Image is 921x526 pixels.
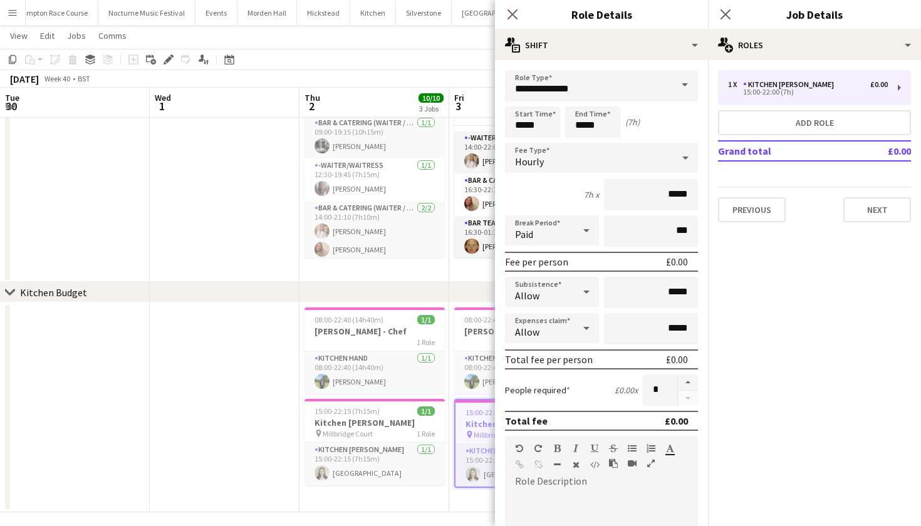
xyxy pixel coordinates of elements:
[78,74,90,83] div: BST
[35,28,60,44] a: Edit
[304,201,445,262] app-card-role: Bar & Catering (Waiter / waitress)2/214:00-21:10 (7h10m)[PERSON_NAME][PERSON_NAME]
[304,116,445,158] app-card-role: Bar & Catering (Waiter / waitress)1/109:00-19:15 (10h15m)[PERSON_NAME]
[515,155,544,168] span: Hourly
[609,443,618,453] button: Strikethrough
[98,1,195,25] button: Nocturne Music Festival
[647,443,655,453] button: Ordered List
[515,326,539,338] span: Allow
[454,131,595,173] app-card-role: -Waiter/Waitress1/114:00-22:00 (8h)[PERSON_NAME]
[609,458,618,468] button: Paste as plain text
[304,399,445,485] app-job-card: 15:00-22:15 (7h15m)1/1Kitchen [PERSON_NAME] Millbridge Court1 RoleKitchen [PERSON_NAME]1/115:00-2...
[743,80,839,89] div: Kitchen [PERSON_NAME]
[10,73,39,85] div: [DATE]
[454,351,595,394] app-card-role: Kitchen Hand1/108:00-22:40 (14h40m)[PERSON_NAME]
[515,289,539,302] span: Allow
[304,443,445,485] app-card-role: Kitchen [PERSON_NAME]1/115:00-22:15 (7h15m)[GEOGRAPHIC_DATA]
[396,1,452,25] button: Silverstone
[304,92,320,103] span: Thu
[454,399,595,488] app-job-card: 15:00-22:00 (7h)1/1Kitchen [PERSON_NAME] Millbridge Court1 RoleKitchen [PERSON_NAME]1/115:00-22:0...
[718,110,911,135] button: Add role
[417,338,435,347] span: 1 Role
[455,444,593,487] app-card-role: Kitchen [PERSON_NAME]1/115:00-22:00 (7h)[GEOGRAPHIC_DATA]
[466,408,516,417] span: 15:00-22:00 (7h)
[584,189,599,200] div: 7h x
[454,307,595,394] app-job-card: 08:00-22:40 (14h40m)1/1[PERSON_NAME] - Chef1 RoleKitchen Hand1/108:00-22:40 (14h40m)[PERSON_NAME]
[304,307,445,394] div: 08:00-22:40 (14h40m)1/1[PERSON_NAME] - Chef1 RoleKitchen Hand1/108:00-22:40 (14h40m)[PERSON_NAME]
[628,458,637,468] button: Insert video
[666,255,688,268] div: £0.00
[67,30,86,41] span: Jobs
[419,93,444,103] span: 10/10
[454,326,595,337] h3: [PERSON_NAME] - Chef
[5,92,19,103] span: Tue
[718,197,786,222] button: Previous
[553,460,561,470] button: Horizontal Line
[665,443,674,453] button: Text Color
[647,458,655,468] button: Fullscreen
[505,384,570,396] label: People required
[464,315,533,324] span: 08:00-22:40 (14h40m)
[153,99,171,113] span: 1
[495,6,708,23] h3: Role Details
[534,443,543,453] button: Redo
[454,173,595,216] app-card-role: Bar & Catering (Waiter / waitress)1/116:30-22:15 (5h45m)[PERSON_NAME]
[553,443,561,453] button: Bold
[40,30,55,41] span: Edit
[495,30,708,60] div: Shift
[571,460,580,470] button: Clear Formatting
[303,99,320,113] span: 2
[851,141,911,161] td: £0.00
[708,30,921,60] div: Roles
[417,406,435,416] span: 1/1
[590,460,599,470] button: HTML Code
[5,28,33,44] a: View
[304,417,445,428] h3: Kitchen [PERSON_NAME]
[304,72,445,257] app-job-card: 09:00-01:10 (16h10m) (Fri)8/8Millbridge Court6 RolesBar & Catering (Waiter / waitress)1/109:00-19...
[474,430,524,440] span: Millbridge Court
[590,443,599,453] button: Underline
[728,80,743,89] div: 1 x
[350,1,396,25] button: Kitchen
[708,6,921,23] h3: Job Details
[297,1,350,25] button: Hickstead
[304,351,445,394] app-card-role: Kitchen Hand1/108:00-22:40 (14h40m)[PERSON_NAME]
[62,28,91,44] a: Jobs
[304,158,445,201] app-card-role: -Waiter/Waitress1/112:30-19:45 (7h15m)[PERSON_NAME]
[505,415,548,427] div: Total fee
[93,28,132,44] a: Comms
[843,197,911,222] button: Next
[628,443,637,453] button: Unordered List
[454,216,595,259] app-card-role: Bar Team1/116:30-01:10 (8h40m)[PERSON_NAME]
[20,286,87,299] div: Kitchen Budget
[452,99,464,113] span: 3
[304,326,445,337] h3: [PERSON_NAME] - Chef
[98,30,127,41] span: Comms
[678,374,698,391] button: Increase
[870,80,888,89] div: £0.00
[615,384,638,396] div: £0.00 x
[505,255,568,268] div: Fee per person
[718,141,851,161] td: Grand total
[417,315,435,324] span: 1/1
[666,353,688,366] div: £0.00
[515,228,533,240] span: Paid
[505,353,593,366] div: Total fee per person
[419,104,443,113] div: 3 Jobs
[41,74,73,83] span: Week 40
[454,92,464,103] span: Fri
[665,415,688,427] div: £0.00
[195,1,237,25] button: Events
[315,406,380,416] span: 15:00-22:15 (7h15m)
[237,1,297,25] button: Morden Hall
[417,429,435,438] span: 1 Role
[3,99,19,113] span: 30
[315,315,383,324] span: 08:00-22:40 (14h40m)
[452,1,541,25] button: [GEOGRAPHIC_DATA]
[454,72,595,257] app-job-card: Updated07:00-01:10 (18h10m) (Sat)8/8Millbridge Court8 Roles[PERSON_NAME]Bar & Catering (Waiter / ...
[571,443,580,453] button: Italic
[10,30,28,41] span: View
